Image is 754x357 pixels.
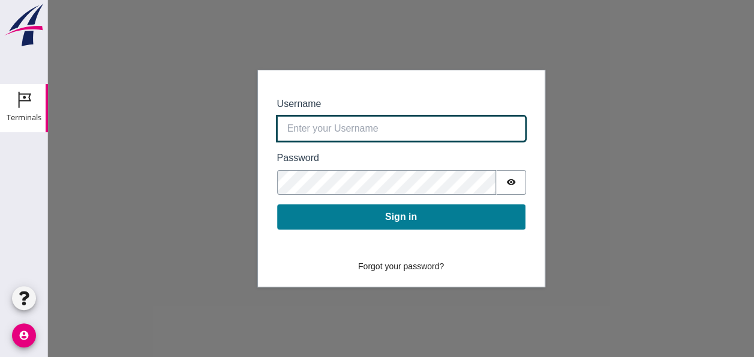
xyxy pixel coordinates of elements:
label: Username [229,97,477,111]
button: Show password [448,170,478,195]
button: Sign in [229,204,477,230]
img: logo-small.a267ee39.svg [2,3,46,47]
i: account_circle [12,323,36,347]
div: Terminals [7,114,41,121]
button: Forgot your password? [302,256,404,277]
input: Enter your Username [229,116,477,141]
label: Password [229,151,477,165]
